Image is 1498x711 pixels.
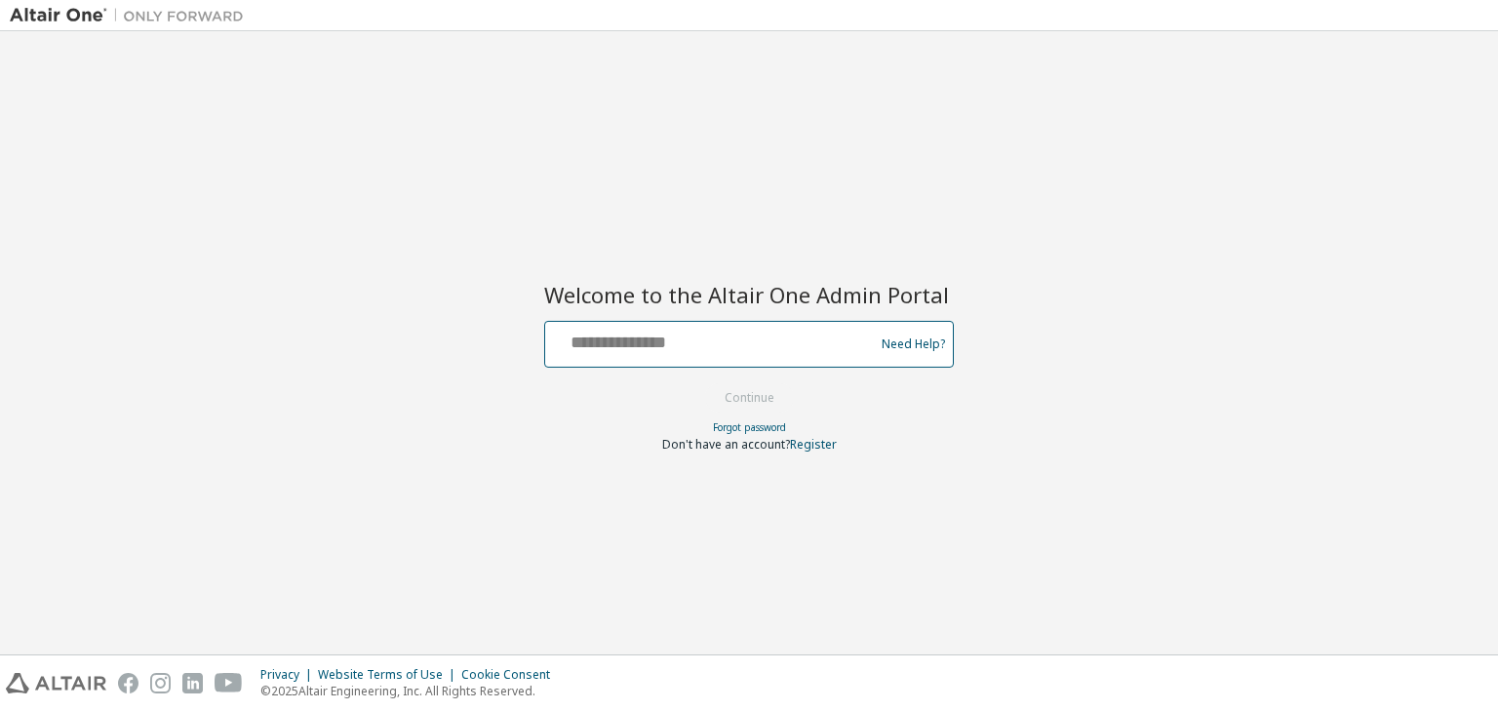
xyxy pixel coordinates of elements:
[882,343,945,344] a: Need Help?
[318,667,461,683] div: Website Terms of Use
[544,281,954,308] h2: Welcome to the Altair One Admin Portal
[118,673,138,693] img: facebook.svg
[260,667,318,683] div: Privacy
[260,683,562,699] p: © 2025 Altair Engineering, Inc. All Rights Reserved.
[461,667,562,683] div: Cookie Consent
[713,420,786,434] a: Forgot password
[215,673,243,693] img: youtube.svg
[182,673,203,693] img: linkedin.svg
[10,6,254,25] img: Altair One
[790,436,837,453] a: Register
[6,673,106,693] img: altair_logo.svg
[150,673,171,693] img: instagram.svg
[662,436,790,453] span: Don't have an account?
